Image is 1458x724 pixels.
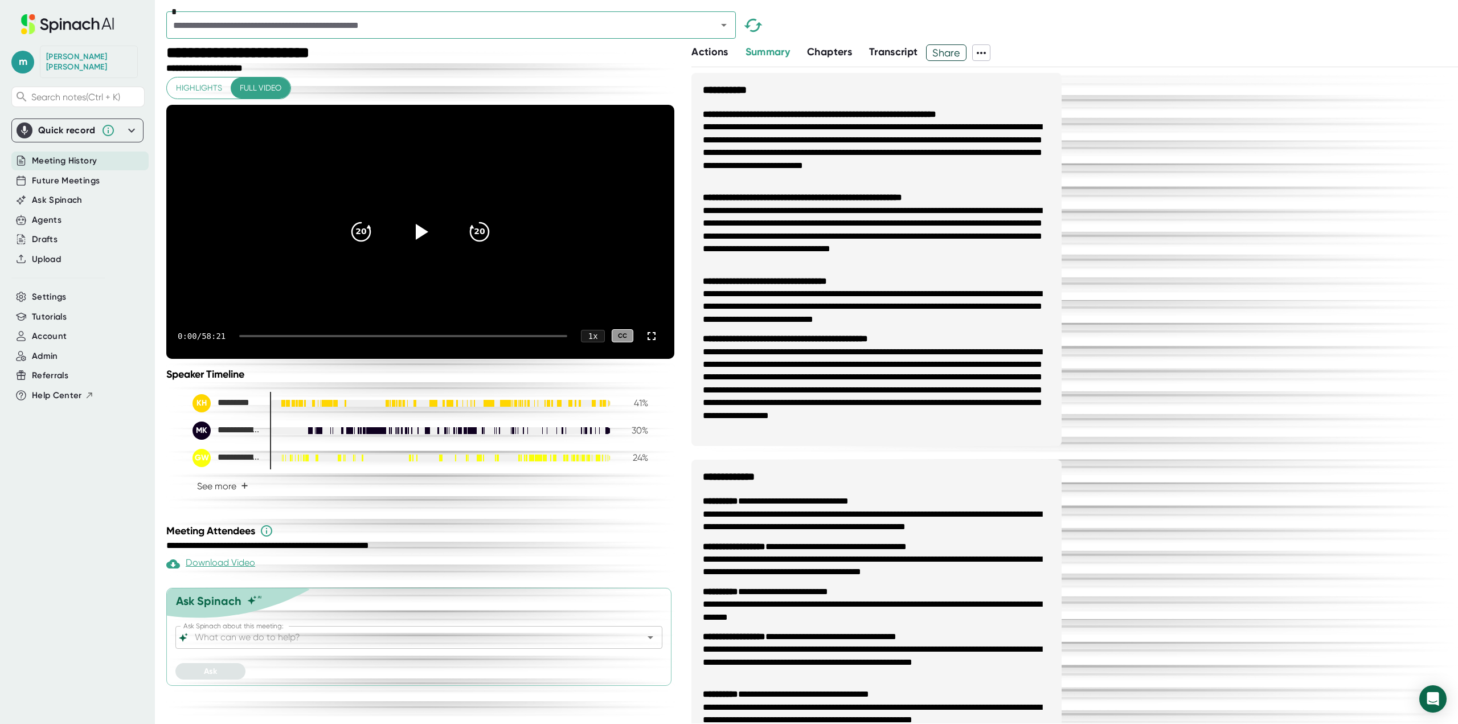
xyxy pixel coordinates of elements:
[612,329,633,342] div: CC
[642,629,658,645] button: Open
[176,81,222,95] span: Highlights
[581,330,605,342] div: 1 x
[167,77,231,99] button: Highlights
[620,425,648,436] div: 30 %
[746,46,790,58] span: Summary
[620,452,648,463] div: 24 %
[193,476,253,496] button: See more+
[231,77,290,99] button: Full video
[166,557,255,571] div: Download Video
[32,194,83,207] button: Ask Spinach
[32,369,68,382] button: Referrals
[193,449,261,467] div: Griffin Wissinger
[175,663,245,680] button: Ask
[32,233,58,246] button: Drafts
[166,524,677,538] div: Meeting Attendees
[32,350,58,363] button: Admin
[193,394,261,412] div: Kyle Hall
[176,594,241,608] div: Ask Spinach
[32,310,67,324] button: Tutorials
[193,394,211,412] div: KH
[166,368,674,381] div: Speaker Timeline
[32,154,97,167] button: Meeting History
[193,449,211,467] div: GW
[11,51,34,73] span: m
[38,125,96,136] div: Quick record
[926,44,966,61] button: Share
[927,43,966,63] span: Share
[807,46,852,58] span: Chapters
[716,17,732,33] button: Open
[807,44,852,60] button: Chapters
[178,332,226,341] div: 0:00 / 58:21
[32,253,61,266] button: Upload
[32,214,62,227] button: Agents
[193,422,261,440] div: Michael Kurkowski
[691,46,728,58] span: Actions
[32,330,67,343] button: Account
[869,46,918,58] span: Transcript
[620,398,648,408] div: 41 %
[240,81,281,95] span: Full video
[32,389,82,402] span: Help Center
[17,119,138,142] div: Quick record
[691,44,728,60] button: Actions
[46,52,132,72] div: Matthew Jones
[193,422,211,440] div: MK
[869,44,918,60] button: Transcript
[32,291,67,304] button: Settings
[1419,685,1447,713] div: Open Intercom Messenger
[31,92,120,103] span: Search notes (Ctrl + K)
[746,44,790,60] button: Summary
[204,666,217,676] span: Ask
[32,389,94,402] button: Help Center
[32,174,100,187] button: Future Meetings
[193,629,625,645] input: What can we do to help?
[241,481,248,490] span: +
